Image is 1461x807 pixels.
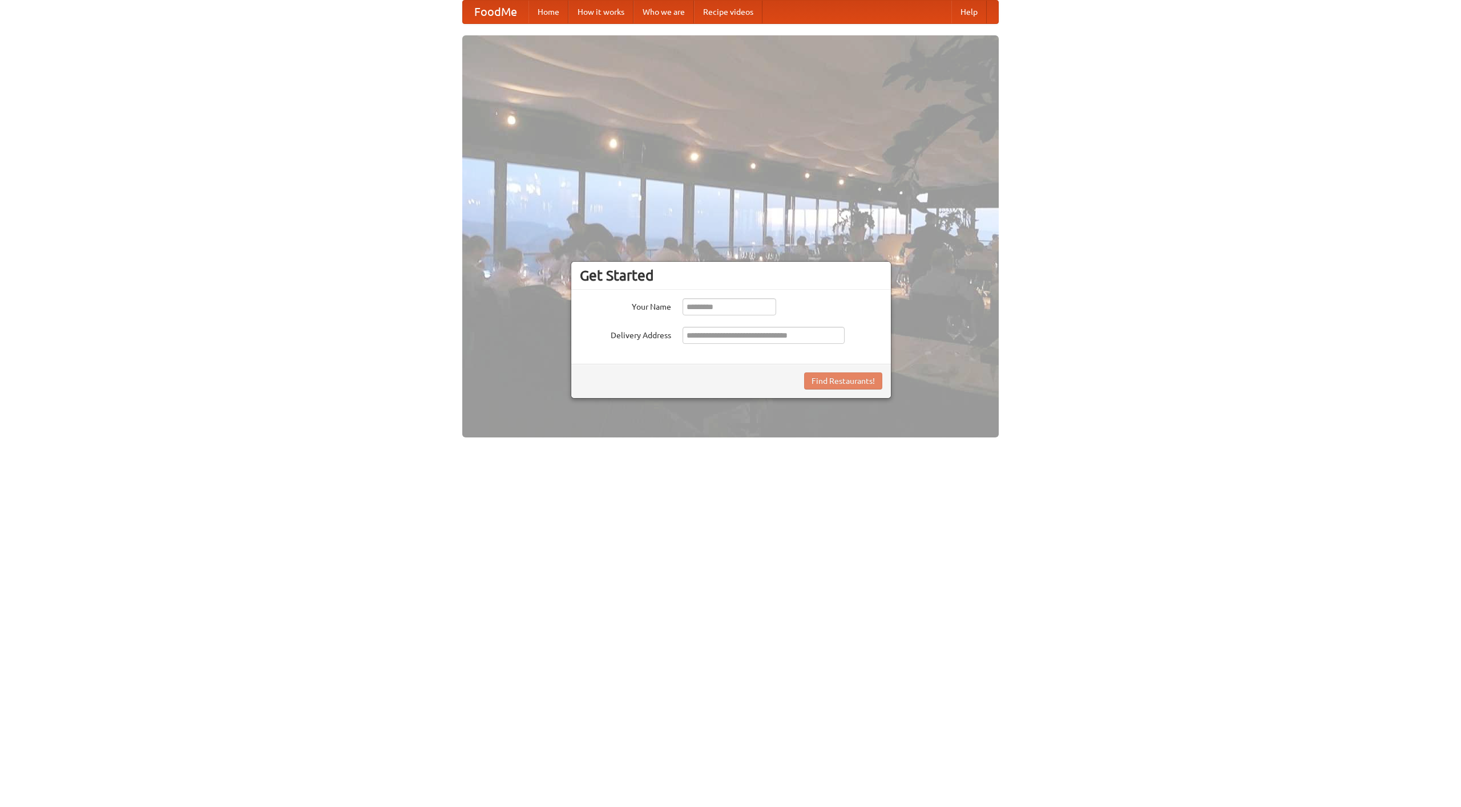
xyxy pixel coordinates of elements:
a: Who we are [633,1,694,23]
label: Your Name [580,298,671,313]
a: FoodMe [463,1,528,23]
a: Home [528,1,568,23]
a: Recipe videos [694,1,762,23]
h3: Get Started [580,267,882,284]
button: Find Restaurants! [804,372,882,390]
a: How it works [568,1,633,23]
a: Help [951,1,987,23]
label: Delivery Address [580,327,671,341]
